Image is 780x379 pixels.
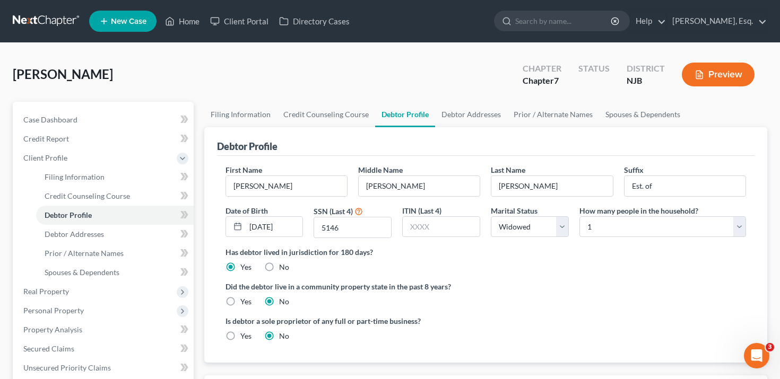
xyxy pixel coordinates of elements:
[523,75,561,87] div: Chapter
[515,11,612,31] input: Search by name...
[279,262,289,272] label: No
[226,281,747,292] label: Did the debtor live in a community property state in the past 8 years?
[45,172,105,181] span: Filing Information
[314,217,391,237] input: XXXX
[568,276,780,350] iframe: Intercom notifications message
[627,75,665,87] div: NJB
[226,176,347,196] input: --
[625,176,746,196] input: --
[23,344,74,353] span: Secured Claims
[403,217,480,237] input: XXXX
[507,102,599,127] a: Prior / Alternate Names
[45,268,119,277] span: Spouses & Dependents
[277,102,375,127] a: Credit Counseling Course
[491,164,525,175] label: Last Name
[23,306,84,315] span: Personal Property
[226,246,747,258] label: Has debtor lived in jurisdiction for 180 days?
[15,358,194,377] a: Unsecured Priority Claims
[23,363,111,372] span: Unsecured Priority Claims
[45,191,130,200] span: Credit Counseling Course
[279,296,289,307] label: No
[624,164,644,175] label: Suffix
[23,134,69,143] span: Credit Report
[667,12,767,31] a: [PERSON_NAME], Esq.
[491,205,538,216] label: Marital Status
[240,262,252,272] label: Yes
[744,343,769,368] iframe: Intercom live chat
[23,287,69,296] span: Real Property
[279,331,289,341] label: No
[630,12,666,31] a: Help
[36,187,194,206] a: Credit Counseling Course
[36,244,194,263] a: Prior / Alternate Names
[160,12,205,31] a: Home
[36,263,194,282] a: Spouses & Dependents
[627,63,665,75] div: District
[23,325,82,334] span: Property Analysis
[402,205,441,216] label: ITIN (Last 4)
[15,110,194,129] a: Case Dashboard
[226,315,481,327] label: Is debtor a sole proprietor of any full or part-time business?
[23,153,67,162] span: Client Profile
[599,102,687,127] a: Spouses & Dependents
[523,63,561,75] div: Chapter
[240,296,252,307] label: Yes
[375,102,435,127] a: Debtor Profile
[217,140,278,153] div: Debtor Profile
[435,102,507,127] a: Debtor Addresses
[15,129,194,148] a: Credit Report
[226,164,262,175] label: First Name
[13,66,113,82] span: [PERSON_NAME]
[240,331,252,341] label: Yes
[36,168,194,187] a: Filing Information
[358,164,403,175] label: Middle Name
[359,176,480,196] input: M.I
[578,63,610,75] div: Status
[45,210,92,219] span: Debtor Profile
[36,225,194,244] a: Debtor Addresses
[36,206,194,225] a: Debtor Profile
[45,230,104,239] span: Debtor Addresses
[15,339,194,358] a: Secured Claims
[554,75,559,85] span: 7
[204,102,277,127] a: Filing Information
[491,176,612,196] input: --
[766,343,774,351] span: 3
[111,17,146,25] span: New Case
[579,205,698,216] label: How many people in the household?
[15,320,194,339] a: Property Analysis
[45,249,124,258] span: Prior / Alternate Names
[682,63,755,86] button: Preview
[23,115,77,124] span: Case Dashboard
[205,12,274,31] a: Client Portal
[226,205,268,216] label: Date of Birth
[246,217,303,237] input: MM/DD/YYYY
[274,12,355,31] a: Directory Cases
[314,206,353,217] label: SSN (Last 4)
